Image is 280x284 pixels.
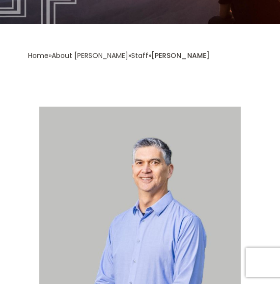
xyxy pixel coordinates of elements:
[28,51,49,60] a: Home
[131,51,148,60] a: Staff
[52,51,128,60] a: About [PERSON_NAME]
[151,49,210,62] div: [PERSON_NAME]
[28,49,151,62] div: » » »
